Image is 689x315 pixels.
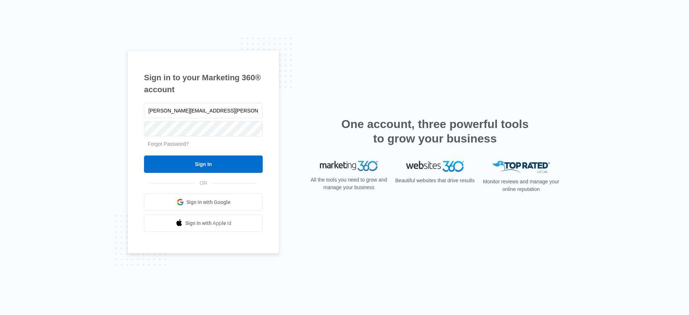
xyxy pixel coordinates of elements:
span: OR [195,179,212,187]
p: Monitor reviews and manage your online reputation [481,178,562,193]
input: Email [144,103,263,118]
a: Sign in with Google [144,193,263,211]
a: Forgot Password? [148,141,189,147]
img: Websites 360 [406,161,464,171]
img: Top Rated Local [492,161,550,173]
img: Marketing 360 [320,161,378,171]
p: Beautiful websites that drive results [394,177,475,184]
p: All the tools you need to grow and manage your business [308,176,389,191]
a: Sign in with Apple Id [144,214,263,232]
span: Sign in with Apple Id [185,220,232,227]
h2: One account, three powerful tools to grow your business [339,117,531,146]
h1: Sign in to your Marketing 360® account [144,72,263,95]
span: Sign in with Google [186,199,231,206]
input: Sign In [144,156,263,173]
